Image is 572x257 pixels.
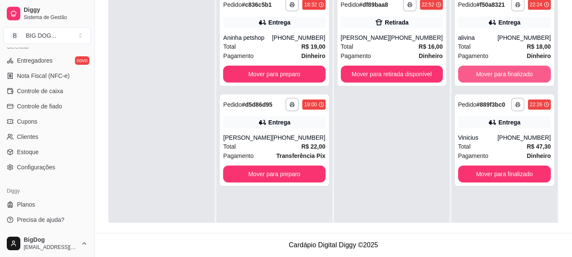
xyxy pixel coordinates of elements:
[304,1,317,8] div: 18:32
[24,244,77,251] span: [EMAIL_ADDRESS][DOMAIN_NAME]
[385,18,409,27] div: Retirada
[458,1,477,8] span: Pedido
[272,133,325,142] div: [PHONE_NUMBER]
[301,43,326,50] strong: R$ 19,00
[458,151,489,160] span: Pagamento
[3,198,91,211] a: Planos
[11,31,19,40] span: B
[3,84,91,98] a: Controle de caixa
[458,133,497,142] div: Vinicius
[3,145,91,159] a: Estoque
[419,43,443,50] strong: R$ 16,00
[341,51,371,61] span: Pagamento
[3,27,91,44] button: Select a team
[390,33,443,42] div: [PHONE_NUMBER]
[223,51,254,61] span: Pagamento
[242,101,272,108] strong: # d5d86d95
[17,148,39,156] span: Estoque
[341,33,390,42] div: [PERSON_NAME]
[223,166,325,182] button: Mover para preparo
[458,33,497,42] div: alivina
[223,142,236,151] span: Total
[276,152,326,159] strong: Transferência Pix
[422,1,434,8] div: 22:52
[17,163,55,171] span: Configurações
[530,1,542,8] div: 22:24
[458,66,551,83] button: Mover para finalizado
[272,33,325,42] div: [PHONE_NUMBER]
[458,51,489,61] span: Pagamento
[458,101,477,108] span: Pedido
[24,6,88,14] span: Diggy
[223,1,242,8] span: Pedido
[530,101,542,108] div: 22:26
[458,142,471,151] span: Total
[223,66,325,83] button: Mover para preparo
[17,117,37,126] span: Cupons
[476,101,505,108] strong: # 889f3bc0
[24,14,88,21] span: Sistema de Gestão
[223,151,254,160] span: Pagamento
[242,1,272,8] strong: # c836c5b1
[17,102,62,111] span: Controle de fiado
[223,33,272,42] div: Aninha petshop
[458,42,471,51] span: Total
[17,216,64,224] span: Precisa de ajuda?
[527,143,551,150] strong: R$ 47,30
[301,53,326,59] strong: Dinheiro
[3,233,91,254] button: BigDog[EMAIL_ADDRESS][DOMAIN_NAME]
[476,1,505,8] strong: # f50a8321
[497,33,551,42] div: [PHONE_NUMBER]
[341,42,354,51] span: Total
[268,118,290,127] div: Entrega
[223,101,242,108] span: Pedido
[527,43,551,50] strong: R$ 18,00
[268,18,290,27] div: Entrega
[359,1,388,8] strong: # df89baa8
[3,99,91,113] a: Controle de fiado
[527,53,551,59] strong: Dinheiro
[3,213,91,227] a: Precisa de ajuda?
[17,72,69,80] span: Nota Fiscal (NFC-e)
[3,160,91,174] a: Configurações
[3,115,91,128] a: Cupons
[498,118,520,127] div: Entrega
[419,53,443,59] strong: Dinheiro
[3,130,91,144] a: Clientes
[3,69,91,83] a: Nota Fiscal (NFC-e)
[17,56,53,65] span: Entregadores
[527,152,551,159] strong: Dinheiro
[223,133,272,142] div: [PERSON_NAME]
[17,87,63,95] span: Controle de caixa
[223,42,236,51] span: Total
[17,133,39,141] span: Clientes
[95,233,572,257] footer: Cardápio Digital Diggy © 2025
[26,31,56,40] div: BIG DOG ...
[301,143,326,150] strong: R$ 22,00
[3,184,91,198] div: Diggy
[341,1,359,8] span: Pedido
[3,3,91,24] a: DiggySistema de Gestão
[458,166,551,182] button: Mover para finalizado
[498,18,520,27] div: Entrega
[304,101,317,108] div: 19:00
[497,133,551,142] div: [PHONE_NUMBER]
[17,200,35,209] span: Planos
[3,54,91,67] a: Entregadoresnovo
[24,236,77,244] span: BigDog
[341,66,443,83] button: Mover para retirada disponível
